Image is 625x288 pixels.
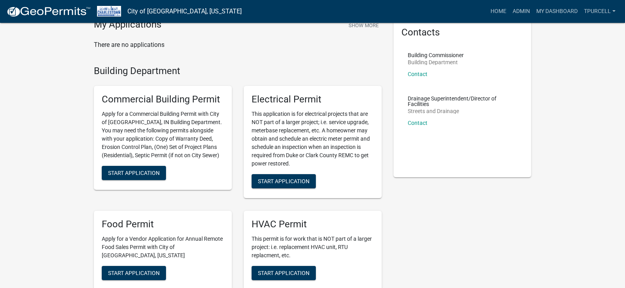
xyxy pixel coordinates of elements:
[408,120,427,126] a: Contact
[252,235,374,260] p: This permit is for work that is NOT part of a larger project: i.e. replacement HVAC unit, RTU rep...
[108,269,160,276] span: Start Application
[408,108,517,114] p: Streets and Drainage
[581,4,619,19] a: Tpurcell
[94,40,382,50] p: There are no applications
[252,94,374,105] h5: Electrical Permit
[127,5,242,18] a: City of [GEOGRAPHIC_DATA], [US_STATE]
[97,6,121,17] img: City of Charlestown, Indiana
[487,4,509,19] a: Home
[509,4,533,19] a: Admin
[258,269,310,276] span: Start Application
[102,166,166,180] button: Start Application
[252,219,374,230] h5: HVAC Permit
[94,19,161,31] h4: My Applications
[102,94,224,105] h5: Commercial Building Permit
[252,266,316,280] button: Start Application
[533,4,581,19] a: My Dashboard
[102,266,166,280] button: Start Application
[252,110,374,168] p: This application is for electrical projects that are NOT part of a larger project; i.e. service u...
[94,65,382,77] h4: Building Department
[408,71,427,77] a: Contact
[345,19,382,32] button: Show More
[408,96,517,107] p: Drainage Superintendent/Director of Facilities
[102,110,224,160] p: Apply for a Commercial Building Permit with City of [GEOGRAPHIC_DATA], IN Building Department. Yo...
[102,219,224,230] h5: Food Permit
[408,52,464,58] p: Building Commissioner
[252,174,316,188] button: Start Application
[401,27,524,38] h5: Contacts
[408,59,464,65] p: Building Department
[108,170,160,176] span: Start Application
[258,178,310,184] span: Start Application
[102,235,224,260] p: Apply for a Vendor Application for Annual Remote Food Sales Permit with City of [GEOGRAPHIC_DATA]...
